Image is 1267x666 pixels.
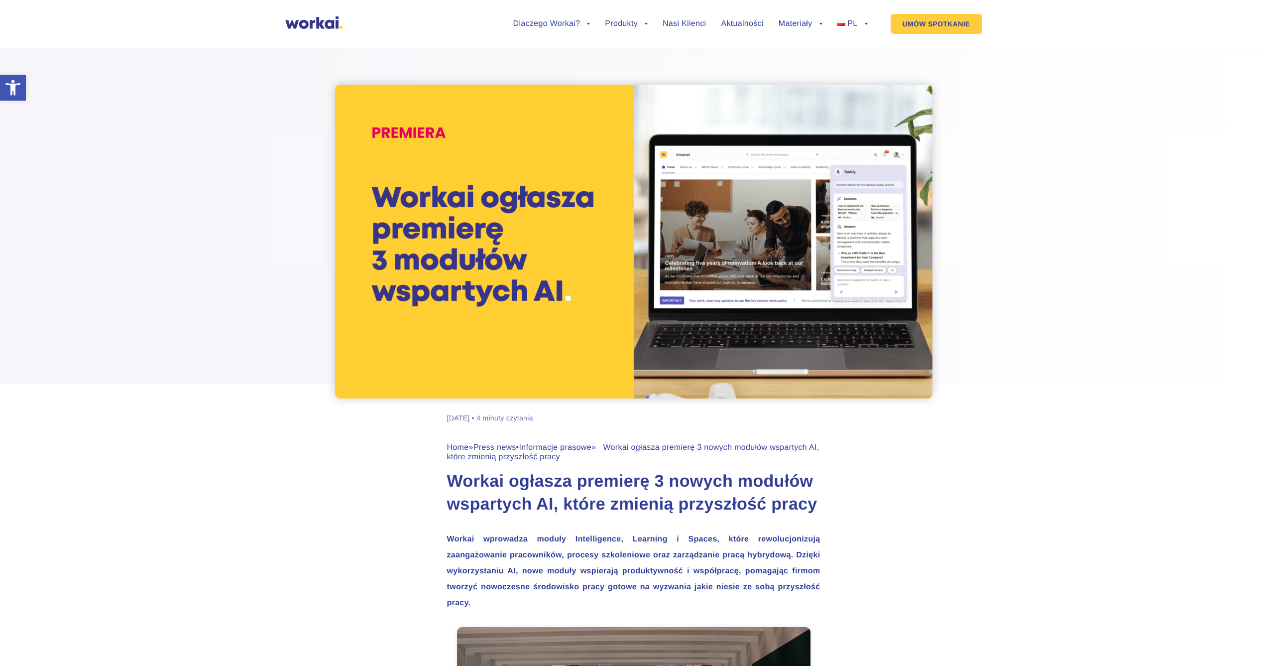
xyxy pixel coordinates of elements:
[605,20,648,28] a: Produkty
[847,19,857,28] span: PL
[447,535,820,607] strong: Workai wprowadza moduły Intelligence, Learning i Spaces, które rewolucjonizują zaangażowanie prac...
[447,443,820,462] div: » • » Workai ogłasza premierę 3 nowych modułów wspartych AI, które zmienią przyszłość pracy
[721,20,763,28] a: Aktualności
[513,20,590,28] a: Dlaczego Workai?
[447,413,533,423] div: [DATE] • 4 minuty czytania
[779,20,822,28] a: Materiały
[891,14,982,34] a: UMÓW SPOTKANIE
[473,443,516,452] a: Press news
[663,20,706,28] a: Nasi Klienci
[447,470,820,516] h1: Workai ogłasza premierę 3 nowych modułów wspartych AI, które zmienią przyszłość pracy
[837,20,868,28] a: PL
[447,443,469,452] a: Home
[519,443,591,452] a: Informacje prasowe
